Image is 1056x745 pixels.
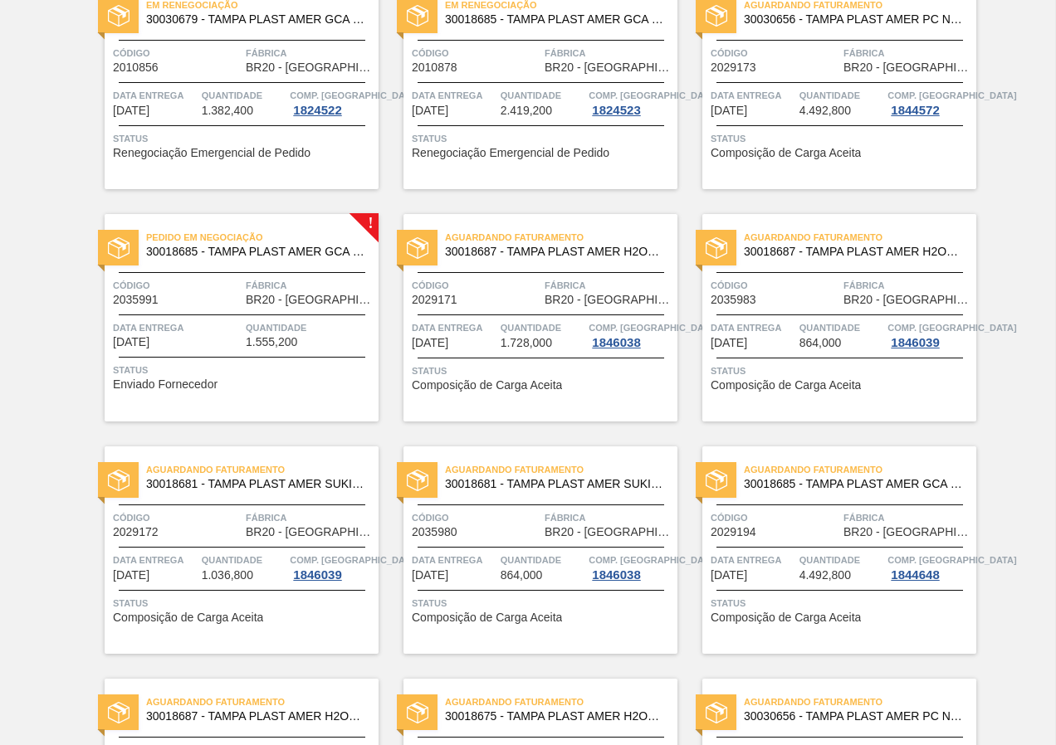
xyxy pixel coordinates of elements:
[545,526,673,538] span: BR20 - Sapucaia
[412,569,448,582] span: 02/10/2025
[113,526,159,538] span: 2029172
[407,470,428,491] img: status
[412,87,496,104] span: Data entrega
[799,569,851,582] span: 4.492,800
[407,5,428,27] img: status
[744,710,963,723] span: 30030656 - TAMPA PLAST AMER PC NIV24
[412,363,673,379] span: Status
[545,277,673,294] span: Fábrica
[445,694,677,710] span: Aguardando Faturamento
[711,569,747,582] span: 09/10/2025
[445,229,677,246] span: Aguardando Faturamento
[407,702,428,723] img: status
[711,130,972,147] span: Status
[445,461,677,478] span: Aguardando Faturamento
[711,363,972,379] span: Status
[677,446,976,654] a: statusAguardando Faturamento30018685 - TAMPA PLAST AMER GCA S/LINERCódigo2029194FábricaBR20 - [GE...
[711,61,756,74] span: 2029173
[711,87,795,104] span: Data entrega
[445,710,664,723] span: 30018675 - TAMPA PLAST AMER H2OH LIMONETO S/LINER
[407,237,428,259] img: status
[799,319,884,336] span: Quantidade
[202,87,286,104] span: Quantidade
[843,277,972,294] span: Fábrica
[246,319,374,336] span: Quantidade
[412,277,540,294] span: Código
[445,13,664,26] span: 30018685 - TAMPA PLAST AMER GCA S/LINER
[113,569,149,582] span: 02/10/2025
[711,45,839,61] span: Código
[412,45,540,61] span: Código
[246,294,374,306] span: BR20 - Sapucaia
[202,569,253,582] span: 1.036,800
[113,509,242,526] span: Código
[113,45,242,61] span: Código
[290,87,374,117] a: Comp. [GEOGRAPHIC_DATA]1824522
[706,237,727,259] img: status
[113,130,374,147] span: Status
[799,105,851,117] span: 4.492,800
[246,526,374,538] span: BR20 - Sapucaia
[744,694,976,710] span: Aguardando Faturamento
[113,378,218,391] span: Enviado Fornecedor
[108,5,130,27] img: status
[146,13,365,26] span: 30030679 - TAMPA PLAST AMER GCA ZERO NIV24
[113,294,159,306] span: 2035991
[113,611,263,624] span: Composição de Carga Aceita
[246,61,374,74] span: BR20 - Sapucaia
[113,147,310,159] span: Renegociação Emergencial de Pedido
[501,569,543,582] span: 864,000
[711,552,795,568] span: Data entrega
[799,87,884,104] span: Quantidade
[412,294,457,306] span: 2029171
[799,552,884,568] span: Quantidade
[711,526,756,538] span: 2029194
[113,61,159,74] span: 2010856
[146,246,365,258] span: 30018685 - TAMPA PLAST AMER GCA S/LINER
[290,568,345,582] div: 1846039
[706,470,727,491] img: status
[146,694,379,710] span: Aguardando Faturamento
[290,87,418,104] span: Comp. Carga
[706,702,727,723] img: status
[711,337,747,349] span: 02/10/2025
[412,526,457,538] span: 2035980
[887,552,972,582] a: Comp. [GEOGRAPHIC_DATA]1844648
[146,461,379,478] span: Aguardando Faturamento
[108,470,130,491] img: status
[412,552,496,568] span: Data entrega
[589,552,673,582] a: Comp. [GEOGRAPHIC_DATA]1846038
[711,105,747,117] span: 30/09/2025
[412,611,562,624] span: Composição de Carga Aceita
[290,104,345,117] div: 1824522
[887,568,942,582] div: 1844648
[290,552,374,582] a: Comp. [GEOGRAPHIC_DATA]1846039
[589,336,643,349] div: 1846038
[412,595,673,611] span: Status
[744,229,976,246] span: Aguardando Faturamento
[113,362,374,378] span: Status
[379,446,677,654] a: statusAguardando Faturamento30018681 - TAMPA PLAST AMER SUKITA S/LINERCódigo2035980FábricaBR20 - ...
[589,87,717,104] span: Comp. Carga
[412,337,448,349] span: 02/10/2025
[887,87,972,117] a: Comp. [GEOGRAPHIC_DATA]1844572
[843,45,972,61] span: Fábrica
[113,87,198,104] span: Data entrega
[412,319,496,336] span: Data entrega
[711,509,839,526] span: Código
[246,509,374,526] span: Fábrica
[589,568,643,582] div: 1846038
[80,446,379,654] a: statusAguardando Faturamento30018681 - TAMPA PLAST AMER SUKITA S/LINERCódigo2029172FábricaBR20 - ...
[246,45,374,61] span: Fábrica
[887,104,942,117] div: 1844572
[744,478,963,490] span: 30018685 - TAMPA PLAST AMER GCA S/LINER
[412,130,673,147] span: Status
[113,595,374,611] span: Status
[711,611,861,624] span: Composição de Carga Aceita
[108,237,130,259] img: status
[501,87,585,104] span: Quantidade
[246,277,374,294] span: Fábrica
[589,319,717,336] span: Comp. Carga
[146,229,379,246] span: Pedido em Negociação
[379,214,677,421] a: statusAguardando Faturamento30018687 - TAMPA PLAST AMER H2OH LIMAO S/LINERCódigo2029171FábricaBR2...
